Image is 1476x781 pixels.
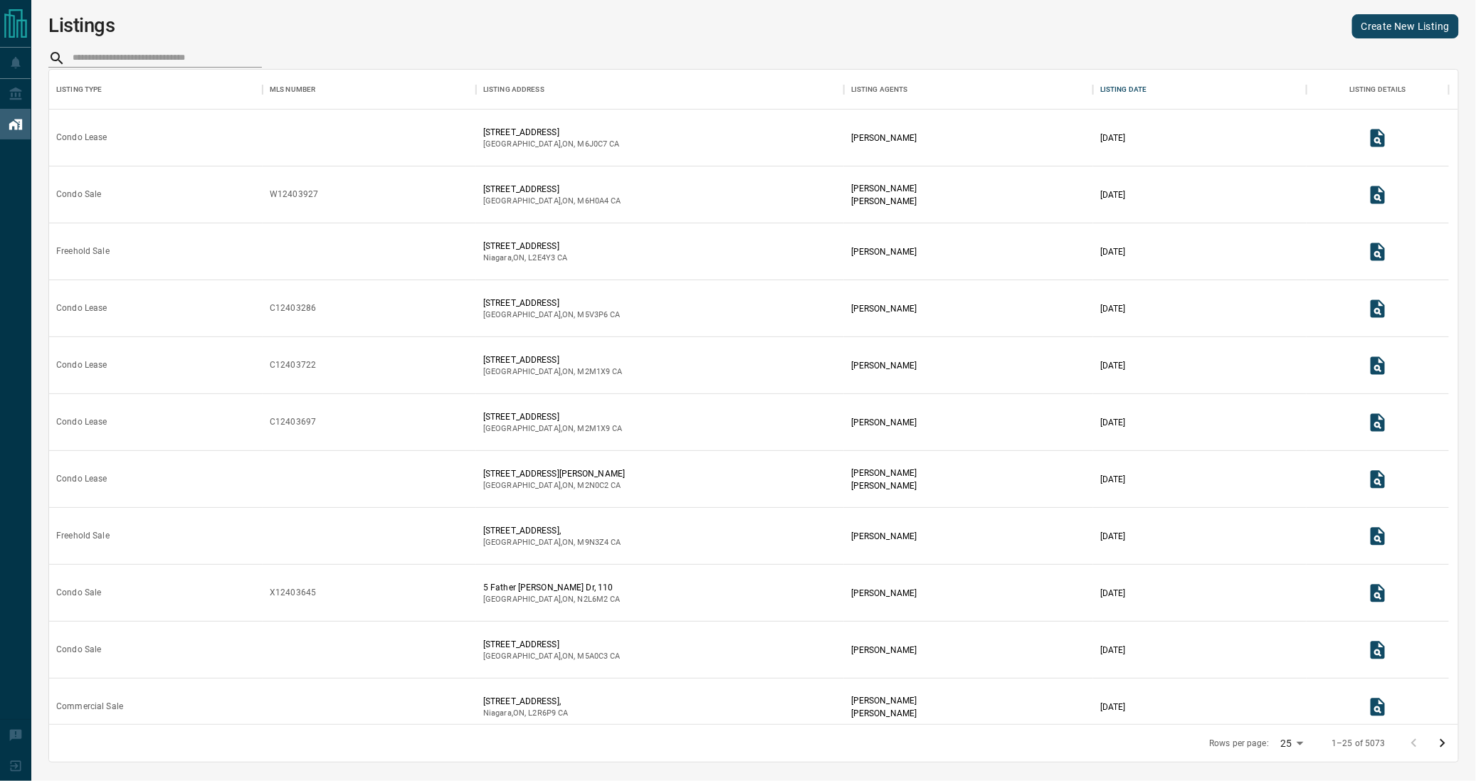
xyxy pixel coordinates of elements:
p: [PERSON_NAME] [851,707,917,720]
button: View Listing Details [1364,181,1392,209]
div: Condo Lease [56,132,107,144]
p: [PERSON_NAME] [851,182,917,195]
button: View Listing Details [1364,124,1392,152]
span: m6j0c7 [578,139,608,149]
span: l2e4y3 [528,253,555,262]
span: m5v3p6 [578,310,608,319]
p: [STREET_ADDRESS], [483,524,621,537]
div: Condo Sale [56,644,101,656]
div: W12403927 [270,188,318,201]
div: X12403645 [270,587,316,599]
p: [PERSON_NAME] [851,195,917,208]
p: [PERSON_NAME] [851,132,917,144]
p: [DATE] [1100,644,1126,657]
p: [PERSON_NAME] [851,359,917,372]
p: [DATE] [1100,359,1126,372]
p: [PERSON_NAME] [851,644,917,657]
p: [STREET_ADDRESS][PERSON_NAME] [483,467,625,480]
p: [STREET_ADDRESS] [483,126,620,139]
p: [GEOGRAPHIC_DATA] , ON , CA [483,423,623,435]
div: Commercial Sale [56,701,123,713]
p: [DATE] [1100,245,1126,258]
div: MLS Number [263,70,476,110]
div: C12403286 [270,302,316,314]
div: Listing Type [49,70,263,110]
span: m9n3z4 [578,538,609,547]
div: Condo Lease [56,473,107,485]
span: m6h0a4 [578,196,609,206]
p: Rows per page: [1209,738,1269,750]
div: Condo Sale [56,587,101,599]
p: [DATE] [1100,473,1126,486]
div: Listing Details [1349,70,1406,110]
div: Listing Details [1307,70,1449,110]
a: Create New Listing [1352,14,1459,38]
span: n2l6m2 [578,595,608,604]
div: Listing Type [56,70,102,110]
p: [DATE] [1100,587,1126,600]
p: [STREET_ADDRESS] [483,297,621,309]
span: m2m1x9 [578,367,611,376]
p: Niagara , ON , CA [483,708,569,719]
p: [STREET_ADDRESS], [483,695,569,708]
div: Listing Address [483,70,544,110]
p: [STREET_ADDRESS] [483,638,621,651]
p: [DATE] [1100,701,1126,713]
p: [GEOGRAPHIC_DATA] , ON , CA [483,651,621,662]
p: [GEOGRAPHIC_DATA] , ON , CA [483,366,623,378]
span: l2r6p9 [528,708,556,718]
p: [STREET_ADDRESS] [483,240,568,253]
button: View Listing Details [1364,636,1392,664]
div: Freehold Sale [56,245,110,257]
p: [GEOGRAPHIC_DATA] , ON , CA [483,594,621,605]
div: Condo Sale [56,188,101,201]
button: View Listing Details [1364,294,1392,323]
p: [PERSON_NAME] [851,467,917,479]
p: [DATE] [1100,188,1126,201]
button: View Listing Details [1364,579,1392,607]
div: Condo Lease [56,416,107,428]
div: C12403697 [270,416,316,428]
button: Go to next page [1428,729,1457,758]
div: Freehold Sale [56,530,110,542]
p: [PERSON_NAME] [851,530,917,543]
span: m2n0c2 [578,481,609,490]
p: 1–25 of 5073 [1332,738,1386,750]
p: [STREET_ADDRESS] [483,410,623,423]
p: [GEOGRAPHIC_DATA] , ON , CA [483,480,625,492]
div: Condo Lease [56,359,107,371]
div: Listing Date [1093,70,1307,110]
p: 5 Father [PERSON_NAME] Dr, 110 [483,581,621,594]
p: [STREET_ADDRESS] [483,183,621,196]
span: m2m1x9 [578,424,611,433]
p: [GEOGRAPHIC_DATA] , ON , CA [483,537,621,548]
span: m5a0c3 [578,652,608,661]
p: [PERSON_NAME] [851,302,917,315]
p: [PERSON_NAME] [851,587,917,600]
button: View Listing Details [1364,522,1392,551]
button: View Listing Details [1364,693,1392,721]
p: [DATE] [1100,530,1126,543]
p: [PERSON_NAME] [851,694,917,707]
button: View Listing Details [1364,238,1392,266]
button: View Listing Details [1364,408,1392,437]
p: Niagara , ON , CA [483,253,568,264]
div: Condo Lease [56,302,107,314]
p: [GEOGRAPHIC_DATA] , ON , CA [483,196,621,207]
button: View Listing Details [1364,351,1392,380]
p: [PERSON_NAME] [851,245,917,258]
div: Listing Date [1100,70,1147,110]
button: View Listing Details [1364,465,1392,494]
div: Listing Address [476,70,844,110]
div: Listing Agents [851,70,908,110]
div: C12403722 [270,359,316,371]
p: [DATE] [1100,132,1126,144]
p: [STREET_ADDRESS] [483,354,623,366]
p: [GEOGRAPHIC_DATA] , ON , CA [483,309,621,321]
div: 25 [1275,733,1309,754]
p: [PERSON_NAME] [851,416,917,429]
p: [DATE] [1100,416,1126,429]
p: [PERSON_NAME] [851,479,917,492]
p: [GEOGRAPHIC_DATA] , ON , CA [483,139,620,150]
div: Listing Agents [844,70,1093,110]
